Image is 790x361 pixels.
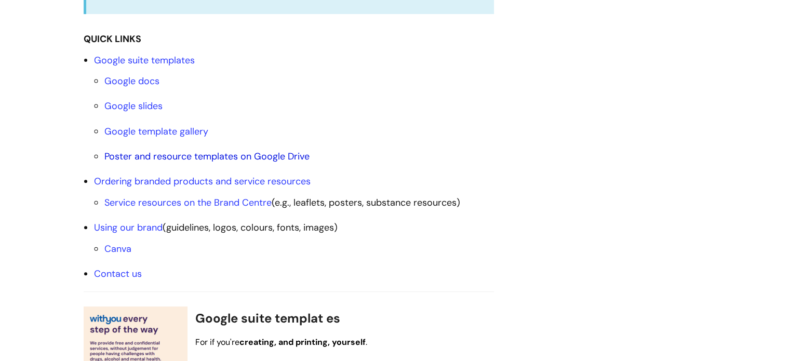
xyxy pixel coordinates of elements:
a: Contact us [94,268,142,280]
a: Poster and resource templates on Google Drive [104,150,310,163]
a: Google docs [104,75,159,87]
a: Google slides [104,100,163,112]
a: Using our brand [94,221,163,234]
span: Google suite templat es [195,310,340,326]
strong: creating, and printing, yourself [239,337,366,347]
a: Google suite templates [94,54,195,66]
a: Google template gallery [104,125,208,138]
strong: QUICK LINKS [84,33,141,45]
span: For if you're . [195,337,367,347]
li: (e.g., leaflets, posters, substance resources) [104,194,494,211]
a: Canva [104,243,131,255]
a: Ordering branded products and service resources [94,175,311,188]
li: (guidelines, logos, colours, fonts, images) [94,219,494,257]
a: Service resources on the Brand Centre [104,196,272,209]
